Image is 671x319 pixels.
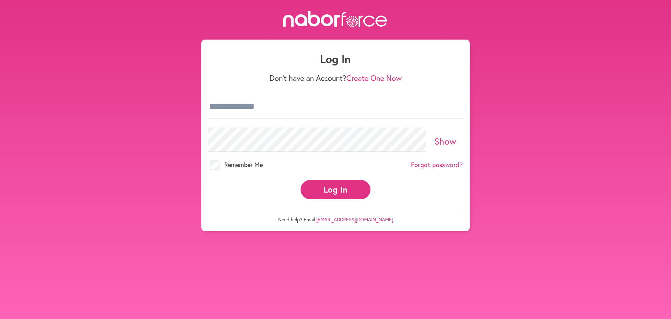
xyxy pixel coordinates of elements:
[346,73,402,83] a: Create One Now
[434,135,456,147] a: Show
[411,161,463,169] a: Forgot password?
[224,160,263,169] span: Remember Me
[208,209,463,223] p: Need help? Email
[208,52,463,65] h1: Log In
[316,216,393,223] a: [EMAIL_ADDRESS][DOMAIN_NAME]
[301,180,370,199] button: Log In
[208,74,463,83] p: Don't have an Account?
